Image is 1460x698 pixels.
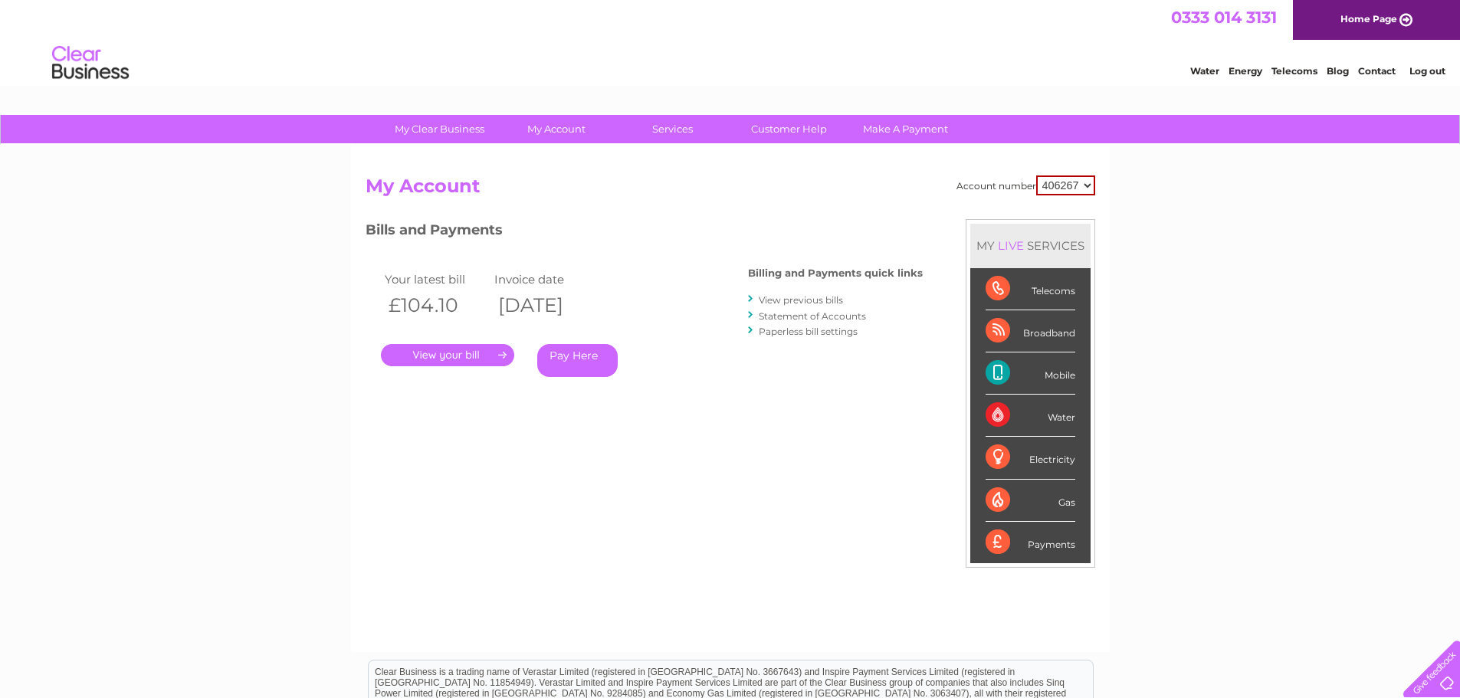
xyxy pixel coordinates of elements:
[956,175,1095,195] div: Account number
[369,8,1093,74] div: Clear Business is a trading name of Verastar Limited (registered in [GEOGRAPHIC_DATA] No. 3667643...
[1409,65,1445,77] a: Log out
[986,437,1075,479] div: Electricity
[759,310,866,322] a: Statement of Accounts
[986,480,1075,522] div: Gas
[759,326,858,337] a: Paperless bill settings
[381,269,491,290] td: Your latest bill
[1190,65,1219,77] a: Water
[748,267,923,279] h4: Billing and Payments quick links
[537,344,618,377] a: Pay Here
[986,352,1075,395] div: Mobile
[381,290,491,321] th: £104.10
[759,294,843,306] a: View previous bills
[366,219,923,246] h3: Bills and Payments
[970,224,1091,267] div: MY SERVICES
[1229,65,1262,77] a: Energy
[493,115,619,143] a: My Account
[490,290,601,321] th: [DATE]
[381,344,514,366] a: .
[490,269,601,290] td: Invoice date
[1171,8,1277,27] a: 0333 014 3131
[1327,65,1349,77] a: Blog
[986,522,1075,563] div: Payments
[995,238,1027,253] div: LIVE
[51,40,130,87] img: logo.png
[986,268,1075,310] div: Telecoms
[376,115,503,143] a: My Clear Business
[842,115,969,143] a: Make A Payment
[726,115,852,143] a: Customer Help
[366,175,1095,205] h2: My Account
[1358,65,1396,77] a: Contact
[609,115,736,143] a: Services
[986,310,1075,352] div: Broadband
[1271,65,1317,77] a: Telecoms
[986,395,1075,437] div: Water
